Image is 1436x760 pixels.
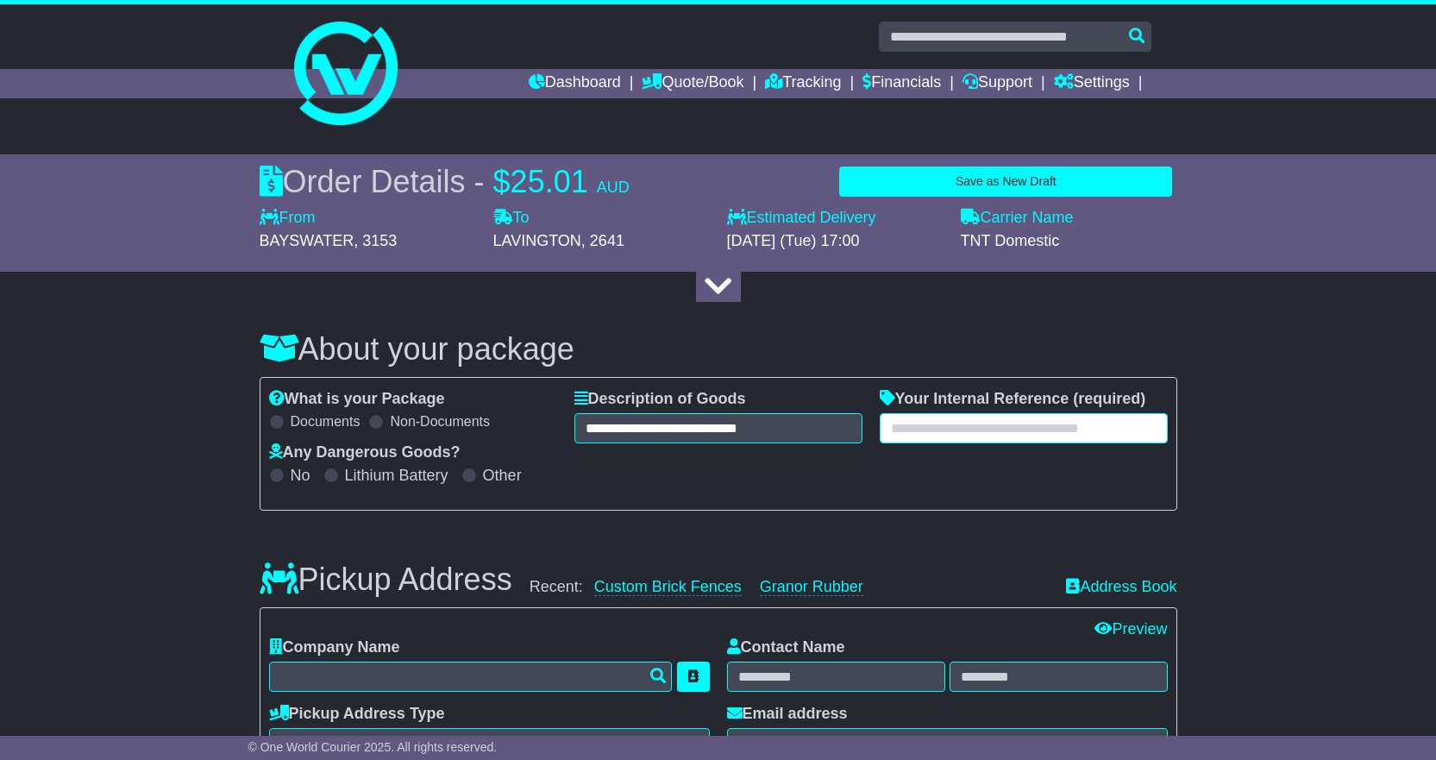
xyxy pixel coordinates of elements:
[727,705,848,724] label: Email address
[839,166,1172,197] button: Save as New Draft
[390,413,490,430] label: Non-Documents
[727,232,944,251] div: [DATE] (Tue) 17:00
[727,638,845,657] label: Contact Name
[493,232,581,249] span: LAVINGTON
[862,69,941,98] a: Financials
[880,390,1146,409] label: Your Internal Reference (required)
[483,467,522,486] label: Other
[269,390,445,409] label: What is your Package
[760,578,863,596] a: Granor Rubber
[291,467,310,486] label: No
[511,164,588,199] span: 25.01
[597,179,630,196] span: AUD
[581,232,624,249] span: , 2641
[260,562,512,597] h3: Pickup Address
[529,69,621,98] a: Dashboard
[248,740,498,754] span: © One World Courier 2025. All rights reserved.
[1066,578,1176,597] a: Address Book
[260,232,354,249] span: BAYSWATER
[260,163,630,200] div: Order Details -
[354,232,397,249] span: , 3153
[260,332,1177,367] h3: About your package
[269,443,461,462] label: Any Dangerous Goods?
[727,209,944,228] label: Estimated Delivery
[1054,69,1130,98] a: Settings
[1094,620,1167,638] a: Preview
[345,467,448,486] label: Lithium Battery
[260,209,316,228] label: From
[269,705,445,724] label: Pickup Address Type
[765,69,841,98] a: Tracking
[493,164,511,199] span: $
[961,209,1074,228] label: Carrier Name
[594,578,742,596] a: Custom Brick Fences
[493,209,530,228] label: To
[642,69,743,98] a: Quote/Book
[963,69,1032,98] a: Support
[530,578,1050,597] div: Recent:
[961,232,1177,251] div: TNT Domestic
[291,413,361,430] label: Documents
[574,390,746,409] label: Description of Goods
[269,638,400,657] label: Company Name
